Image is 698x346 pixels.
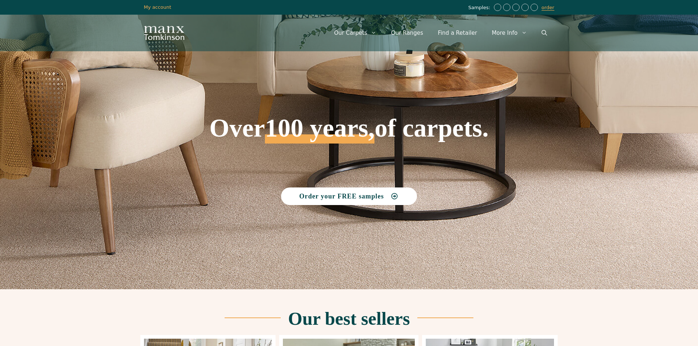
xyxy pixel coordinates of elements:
a: My account [144,4,171,10]
a: Our Carpets [327,22,384,44]
a: Find a Retailer [431,22,484,44]
a: Order your FREE samples [281,187,417,205]
h1: Over of carpets. [144,62,554,144]
h2: Our best sellers [288,309,410,328]
span: Order your FREE samples [299,193,384,200]
span: Samples: [468,5,492,11]
a: order [542,5,554,11]
img: Manx Tomkinson [144,26,184,40]
a: More Info [484,22,534,44]
span: 100 years, [265,122,374,144]
a: Open Search Bar [534,22,554,44]
nav: Primary [327,22,554,44]
a: Our Ranges [384,22,431,44]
